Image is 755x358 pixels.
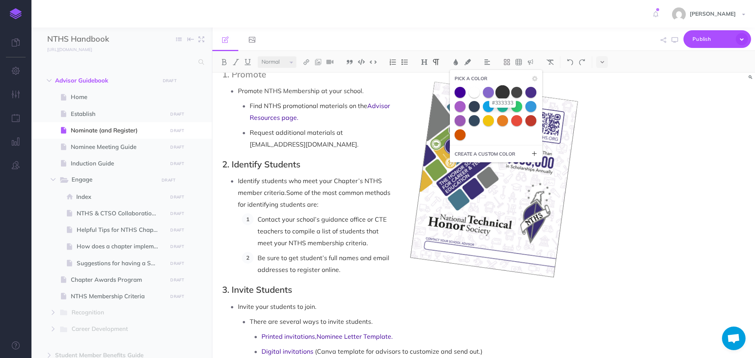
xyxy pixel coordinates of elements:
span: NTHS & CTSO Collaboration Guide [77,209,165,218]
img: Add image button [315,59,322,65]
img: Alignment dropdown menu button [484,59,491,65]
span: Home [71,92,165,102]
span: Publish [692,33,732,45]
span: (Canva template for advisors to customize and send out.) [315,347,482,355]
span: PICK A COLOR [455,75,487,82]
img: Headings dropdown button [421,59,428,65]
button: DRAFT [168,275,187,285]
img: Callout dropdown menu button [527,59,534,65]
span: Chapter Awards Program [71,275,165,285]
img: Inline code button [370,59,377,65]
small: DRAFT [170,112,184,117]
span: Index [76,192,165,202]
button: DRAFT [168,209,187,218]
span: Induction Guide [71,159,165,168]
small: CREATE A CUSTOM COLOR [455,150,515,158]
button: DRAFT [168,259,187,268]
img: Add video button [326,59,333,65]
span: 3. Invite Students [222,284,292,295]
span: Recognition [72,308,153,318]
small: DRAFT [170,161,184,166]
button: DRAFT [168,193,187,202]
span: . [391,332,393,340]
input: Documentation Name [47,33,140,45]
img: Text color button [452,59,459,65]
img: Italic button [232,59,239,65]
button: DRAFT [168,126,187,135]
span: Helpful Tips for NTHS Chapter Officers [77,225,165,235]
span: , [315,332,317,340]
span: . [297,114,298,121]
img: Paragraph button [433,59,440,65]
small: DRAFT [163,78,177,83]
span: How does a chapter implement the Core Four Objectives? [77,242,165,251]
img: Link button [303,59,310,65]
small: DRAFT [170,277,184,283]
button: DRAFT [159,176,179,185]
span: Request additional materials at [EMAIL_ADDRESS][DOMAIN_NAME]. [250,129,359,148]
span: Contact your school’s guidance office or CTE teachers to compile a list of students that meet you... [258,215,388,247]
small: DRAFT [170,145,184,150]
span: Invite your students to join. [238,303,317,310]
button: DRAFT [168,292,187,301]
a: Printed invitations [261,332,315,340]
button: DRAFT [168,159,187,168]
span: Advisor Guidebook [55,76,155,85]
small: DRAFT [170,195,184,200]
img: Blockquote button [346,59,353,65]
small: DRAFT [170,261,184,266]
span: Promote NTHS Membership at your school. [238,87,364,95]
small: DRAFT [170,294,184,299]
span: Engage [72,175,153,185]
a: Digital invitations [261,347,313,355]
button: Publish [683,30,751,48]
span: NTHS Membership Criteria [71,292,165,301]
img: Unordered list button [401,59,408,65]
input: Search [47,55,194,69]
span: Find NTHS promotional materials on the [250,102,367,110]
button: DRAFT [168,143,187,152]
p: Some of the most common methods for identifying students are: [238,175,582,210]
img: e15ca27c081d2886606c458bc858b488.jpg [672,7,686,21]
a: Nominee Letter Template [317,332,391,340]
img: BG7ZB4AnjdblmjyxlwE5.png [402,77,582,287]
small: DRAFT [170,211,184,216]
button: DRAFT [168,226,187,235]
span: There are several ways to invite students. [250,318,373,325]
span: Nominee Meeting Guide [71,142,165,152]
button: DRAFT [160,76,179,85]
img: Underline button [244,59,251,65]
button: DRAFT [168,110,187,119]
span: Be sure to get student’s full names and email addresses to register online. [258,254,391,274]
img: Ordered list button [389,59,396,65]
span: 2. Identify Students [222,159,300,170]
small: DRAFT [170,128,184,133]
span: Nominate (and Register) [71,126,165,135]
small: DRAFT [170,228,184,233]
img: logo-mark.svg [10,8,22,19]
span: Suggestions for having a Successful Chapter [77,259,165,268]
small: DRAFT [170,244,184,249]
span: 1. Promote [222,69,266,80]
img: Bold button [221,59,228,65]
img: Create table button [515,59,522,65]
img: Text background color button [464,59,471,65]
span: Establish [71,109,165,119]
img: Clear styles button [547,59,554,65]
span: [PERSON_NAME] [686,10,740,17]
img: Code block button [358,59,365,65]
small: [URL][DOMAIN_NAME] [47,47,92,52]
span: Career Development [72,324,153,334]
img: Redo [578,59,586,65]
a: [URL][DOMAIN_NAME] [31,45,100,53]
div: Open chat [722,327,746,350]
button: DRAFT [168,242,187,251]
small: DRAFT [162,178,175,183]
img: Undo [567,59,574,65]
span: Identify students who meet your Chapter’s NTHS member criteria. [238,177,383,196]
